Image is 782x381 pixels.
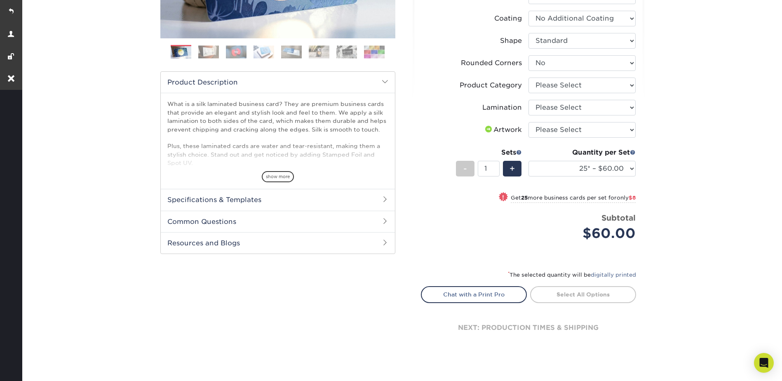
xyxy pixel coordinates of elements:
div: Open Intercom Messenger [754,353,774,373]
div: Shape [500,36,522,46]
img: Business Cards 06 [309,45,329,58]
span: - [463,162,467,175]
p: What is a silk laminated business card? They are premium business cards that provide an elegant a... [167,100,388,234]
div: Artwork [484,125,522,135]
strong: Subtotal [601,213,636,222]
div: Lamination [482,103,522,113]
a: digitally printed [591,272,636,278]
img: Business Cards 02 [198,45,219,58]
h2: Specifications & Templates [161,189,395,210]
span: ! [502,193,504,202]
img: Business Cards 03 [226,45,247,58]
img: Business Cards 08 [364,45,385,58]
img: Business Cards 07 [336,45,357,58]
div: Sets [456,148,522,158]
h2: Product Description [161,72,395,93]
img: Business Cards 05 [281,45,302,58]
div: Product Category [460,80,522,90]
h2: Resources and Blogs [161,232,395,254]
img: Business Cards 01 [171,42,191,63]
span: only [617,195,636,201]
div: Quantity per Set [528,148,636,158]
div: Rounded Corners [461,58,522,68]
small: Get more business cards per set for [511,195,636,203]
h2: Common Questions [161,211,395,232]
img: Business Cards 04 [254,45,274,58]
span: $8 [629,195,636,201]
div: next: production times & shipping [421,303,636,353]
div: $60.00 [535,223,636,243]
small: The selected quantity will be [508,272,636,278]
span: + [510,162,515,175]
a: Chat with a Print Pro [421,286,527,303]
a: Select All Options [530,286,636,303]
iframe: Google Customer Reviews [2,356,70,378]
strong: 25 [521,195,528,201]
div: Coating [494,14,522,24]
span: show more [262,171,294,182]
